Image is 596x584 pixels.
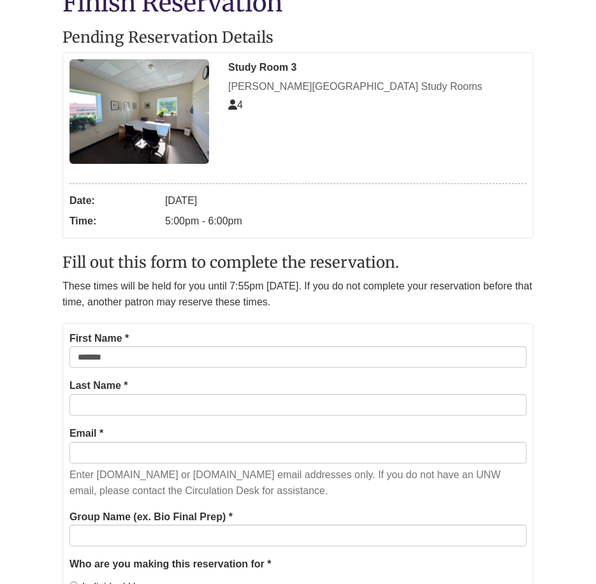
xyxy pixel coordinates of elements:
span: The capacity of this space [228,99,243,110]
label: First Name * [69,330,129,347]
div: Study Room 3 [228,59,527,76]
dt: Time: [69,211,159,231]
p: These times will be held for you until 7:55pm [DATE]. If you do not complete your reservation bef... [62,278,534,310]
h2: Fill out this form to complete the reservation. [62,254,534,271]
h2: Pending Reservation Details [62,29,534,46]
label: Last Name * [69,377,128,394]
img: Study Room 3 [69,59,209,164]
dt: Date: [69,191,159,211]
label: Group Name (ex. Bio Final Prep) * [69,509,233,525]
div: [PERSON_NAME][GEOGRAPHIC_DATA] Study Rooms [228,78,527,95]
p: Enter [DOMAIN_NAME] or [DOMAIN_NAME] email addresses only. If you do not have an UNW email, pleas... [69,467,527,499]
dd: 5:00pm - 6:00pm [165,211,527,231]
legend: Who are you making this reservation for * [69,556,527,573]
dd: [DATE] [165,191,527,211]
label: Email * [69,425,103,442]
